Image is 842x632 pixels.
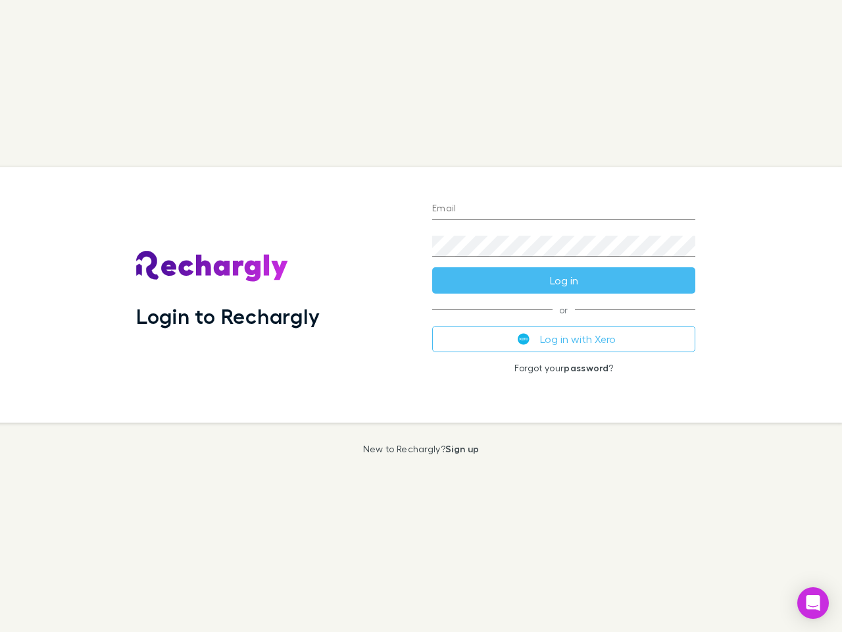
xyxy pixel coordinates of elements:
div: Open Intercom Messenger [797,587,829,619]
button: Log in with Xero [432,326,695,352]
a: password [564,362,608,373]
button: Log in [432,267,695,294]
p: New to Rechargly? [363,444,480,454]
h1: Login to Rechargly [136,303,320,329]
p: Forgot your ? [432,363,695,373]
img: Xero's logo [518,333,530,345]
span: or [432,309,695,310]
img: Rechargly's Logo [136,251,289,282]
a: Sign up [445,443,479,454]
